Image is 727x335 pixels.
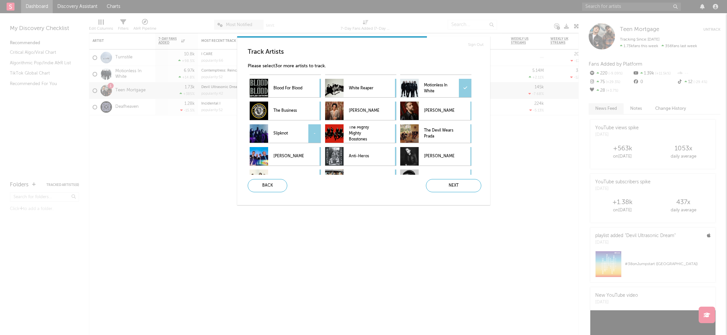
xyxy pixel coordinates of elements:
[273,126,304,141] p: Slipknot
[426,179,481,192] div: Next
[325,124,396,143] div: The Mighty Mighty Bosstones
[424,126,454,141] p: The Devil Wears Prada
[325,147,396,166] div: Anti-Heros
[400,169,471,188] div: [PERSON_NAME]
[273,81,304,96] p: Blood For Blood
[349,81,379,96] p: White Reaper
[349,149,379,164] p: Anti-Heros
[308,124,321,143] div: -
[424,104,454,118] p: [PERSON_NAME]
[250,79,321,97] div: Blood For Blood
[273,149,304,164] p: [PERSON_NAME]
[250,124,321,143] div: Slipknot-
[325,102,396,120] div: [PERSON_NAME]
[250,147,321,166] div: [PERSON_NAME]
[349,171,379,186] p: Street Dogs
[250,102,321,120] div: The Business
[400,102,471,120] div: [PERSON_NAME]
[424,171,454,186] p: [PERSON_NAME]
[248,62,485,70] p: Please select 3 or more artists to track.
[349,104,379,118] p: [PERSON_NAME]
[273,171,304,186] p: Gojira
[248,179,287,192] div: Back
[250,169,321,188] div: Gojira
[424,81,454,96] p: Motionless In White
[468,41,484,49] a: Sign Out
[400,124,471,143] div: The Devil Wears Prada
[424,149,454,164] p: [PERSON_NAME]
[325,169,396,188] div: Street Dogs
[349,126,379,141] p: The Mighty Mighty Bosstones
[400,79,471,97] div: Motionless In White
[248,48,485,56] h3: Track Artists
[400,147,471,166] div: [PERSON_NAME]
[273,104,304,118] p: The Business
[325,79,396,97] div: White Reaper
